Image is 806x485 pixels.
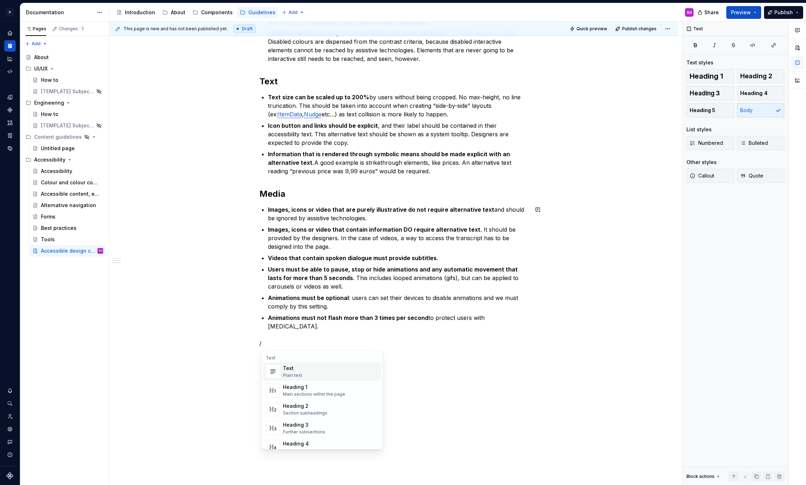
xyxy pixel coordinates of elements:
[259,76,528,87] h2: Text
[268,314,428,321] strong: Animations must not flash more than 3 times per second
[41,168,72,175] div: Accessibility
[23,52,106,63] a: About
[4,27,16,39] a: Home
[690,139,723,147] span: Numbered
[23,39,49,49] button: Add
[4,385,16,396] button: Notifications
[34,156,65,163] div: Accessibility
[248,9,275,16] div: Guidelines
[4,398,16,409] button: Search ⌘K
[740,172,763,179] span: Quote
[23,154,106,165] div: Accessibility
[190,7,236,18] a: Components
[686,86,734,100] button: Heading 3
[4,411,16,422] div: Invite team
[280,7,306,17] button: Add
[59,26,85,32] div: Changes
[686,471,721,481] div: Block actions
[268,29,528,63] p: . All other uses are invalid. Disabled colours are dispensed from the contrast criteria, because ...
[686,126,712,133] div: List styles
[268,294,528,311] p: : users can set their devices to disable animations and we must comply by this setting.
[30,74,106,86] a: How to
[242,26,253,32] span: Draft
[268,206,494,213] strong: Images, icons or video that are purely illustrative do not require alternative text
[268,121,528,147] p: , and their label should be contained in their accessibility text. This alternative text should b...
[4,130,16,141] a: Storybook stories
[41,179,100,186] div: Colour and colour contrast
[114,7,158,18] a: Introduction
[268,205,528,222] p: and should be ignored by assistive technologies.
[23,97,106,109] div: Engineering
[79,26,85,32] span: 1
[268,94,369,101] strong: Text size can be scaled up to 200%
[1,5,19,20] button: P
[740,90,768,97] span: Heading 4
[34,99,64,106] div: Engineering
[114,5,278,20] div: Page tree
[278,111,302,118] a: ItemData
[23,63,106,74] div: UI/UX
[690,73,723,80] span: Heading 1
[30,177,106,188] a: Colour and colour contrast
[686,136,734,150] button: Numbered
[268,266,519,281] strong: Users must be able to pause, stop or hide animations and any automatic movement that lasts for mo...
[41,77,58,84] div: How to
[686,69,734,83] button: Heading 1
[259,188,528,200] h2: Media
[4,436,16,448] button: Contact support
[4,423,16,435] a: Settings
[268,225,528,251] p: . It should be provided by the designers. In the case of videos, a way to access the transcript h...
[30,200,106,211] a: Alternative navigation
[737,86,785,100] button: Heading 4
[23,131,106,143] div: Content guidelines
[30,86,106,97] a: [TEMPLATE] Subject of the debate
[4,40,16,52] div: Documentation
[30,211,106,222] a: Forms
[237,7,278,18] a: Guidelines
[34,133,82,141] div: Content guidelines
[4,66,16,77] a: Code automation
[26,9,93,16] div: Documentation
[686,159,717,166] div: Other styles
[764,6,803,19] button: Publish
[41,213,56,220] div: Forms
[41,190,100,197] div: Accessible content, expected roles
[4,53,16,64] a: Analytics
[23,52,106,257] div: Page tree
[4,91,16,103] a: Design tokens
[4,104,16,116] a: Components
[201,9,233,16] div: Components
[30,120,106,131] a: [TEMPLATE] Subject of the debate
[694,6,723,19] button: Share
[690,107,715,114] span: Heading 5
[304,111,322,118] a: Nudge
[622,26,657,32] span: Publish changes
[4,117,16,128] div: Assets
[32,41,41,47] span: Add
[30,222,106,234] a: Best practices
[41,236,55,243] div: Tools
[268,254,438,262] strong: Videos that contain spoken dialogue must provide subtitles.
[686,59,713,66] div: Text styles
[740,73,772,80] span: Heading 2
[268,150,528,175] p: A good example is strikethrough elements, like prices. An alternative text reading “previous pric...
[740,139,768,147] span: Bulleted
[41,122,94,129] div: [TEMPLATE] Subject of the debate
[726,6,761,19] button: Preview
[268,93,528,118] p: by users without being cropped. No max-height, no line truncation. This should be taken into acco...
[30,234,106,245] a: Tools
[125,9,155,16] div: Introduction
[41,202,96,209] div: Alternative navigation
[268,151,511,166] strong: Information that is rendered through symbolic means should be made explicit with an alternative t...
[690,172,714,179] span: Callout
[30,165,106,177] a: Accessibility
[704,9,719,16] span: Share
[268,265,528,291] p: . This includes looped animations (gifs), but can be applied to carousels or videos as well.
[123,26,228,32] span: This page is new and has not been published yet.
[6,472,14,479] svg: Supernova Logo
